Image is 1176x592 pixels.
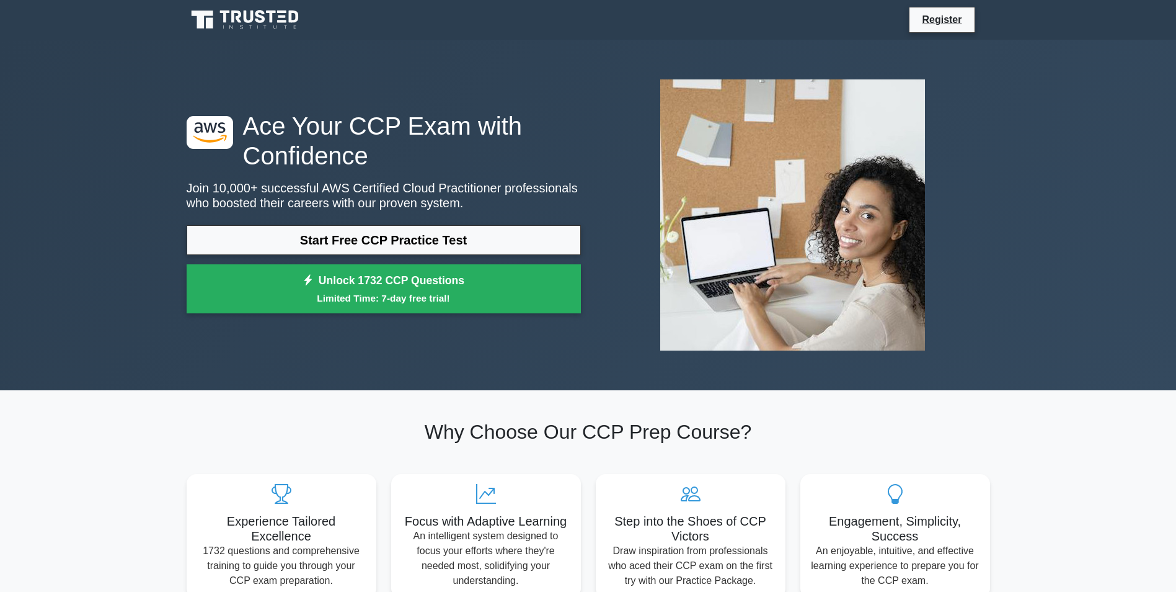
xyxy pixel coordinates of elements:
[914,12,969,27] a: Register
[401,514,571,529] h5: Focus with Adaptive Learning
[187,225,581,255] a: Start Free CCP Practice Test
[187,264,581,314] a: Unlock 1732 CCP QuestionsLimited Time: 7-day free trial!
[202,291,565,305] small: Limited Time: 7-day free trial!
[187,420,990,444] h2: Why Choose Our CCP Prep Course?
[197,544,366,588] p: 1732 questions and comprehensive training to guide you through your CCP exam preparation.
[187,111,581,171] h1: Ace Your CCP Exam with Confidence
[810,514,980,544] h5: Engagement, Simplicity, Success
[810,544,980,588] p: An enjoyable, intuitive, and effective learning experience to prepare you for the CCP exam.
[187,181,581,210] p: Join 10,000+ successful AWS Certified Cloud Practitioner professionals who boosted their careers ...
[606,514,776,544] h5: Step into the Shoes of CCP Victors
[606,544,776,588] p: Draw inspiration from professionals who aced their CCP exam on the first try with our Practice Pa...
[401,529,571,588] p: An intelligent system designed to focus your efforts where they're needed most, solidifying your ...
[197,514,366,544] h5: Experience Tailored Excellence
